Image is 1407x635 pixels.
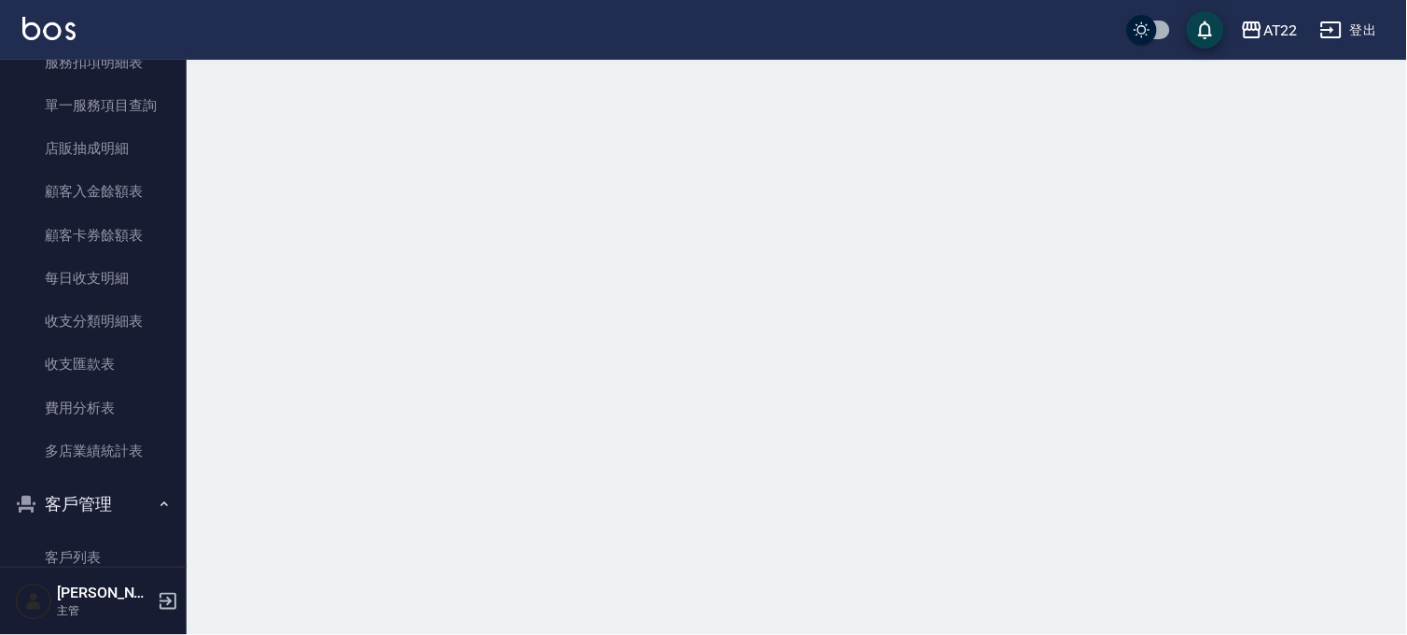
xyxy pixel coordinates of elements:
[7,480,179,529] button: 客戶管理
[7,127,179,170] a: 店販抽成明細
[1187,11,1224,49] button: save
[1233,11,1305,49] button: AT22
[7,84,179,127] a: 單一服務項目查詢
[7,536,179,579] a: 客戶列表
[7,430,179,473] a: 多店業績統計表
[22,17,76,40] img: Logo
[7,300,179,343] a: 收支分類明細表
[1263,19,1298,42] div: AT22
[7,170,179,213] a: 顧客入金餘額表
[15,583,52,620] img: Person
[57,584,152,602] h5: [PERSON_NAME]
[57,602,152,619] p: 主管
[7,41,179,84] a: 服務扣項明細表
[7,257,179,300] a: 每日收支明細
[7,214,179,257] a: 顧客卡券餘額表
[7,343,179,386] a: 收支匯款表
[7,387,179,430] a: 費用分析表
[1313,13,1385,48] button: 登出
